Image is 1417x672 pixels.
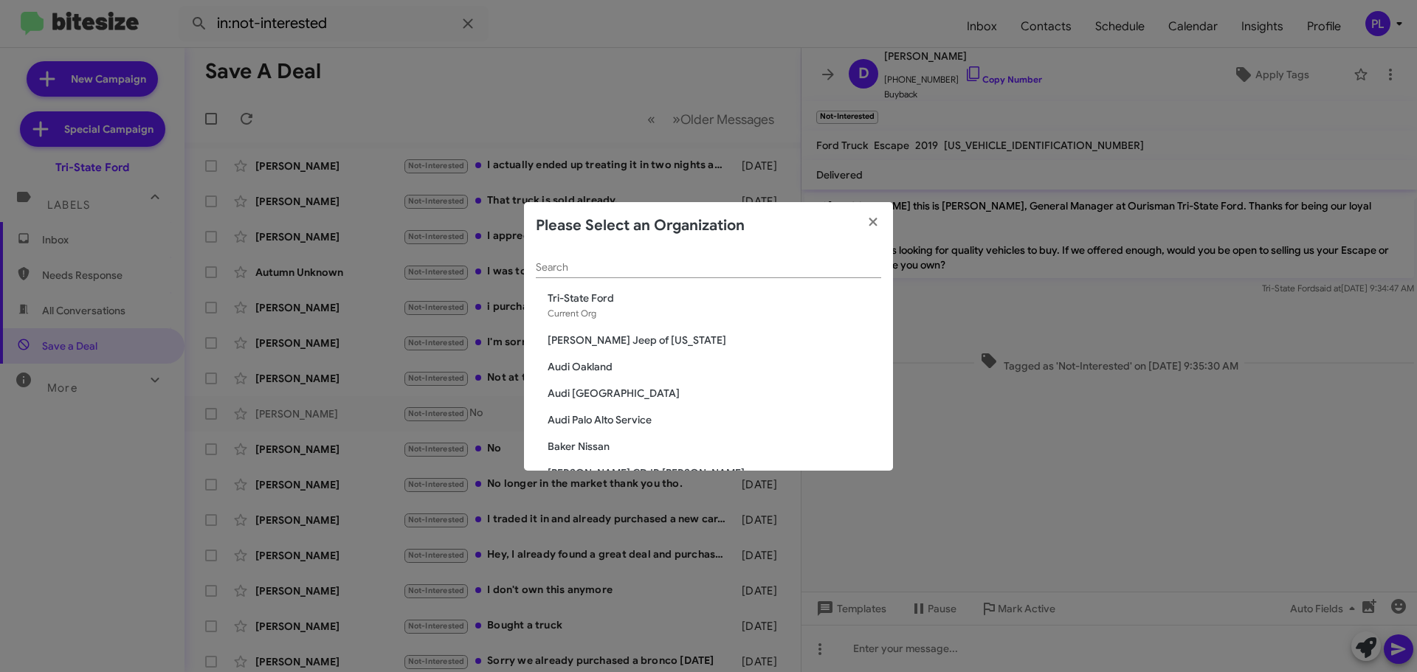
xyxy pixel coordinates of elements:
[548,291,881,305] span: Tri-State Ford
[548,386,881,401] span: Audi [GEOGRAPHIC_DATA]
[548,308,596,319] span: Current Org
[548,333,881,347] span: [PERSON_NAME] Jeep of [US_STATE]
[548,465,881,480] span: [PERSON_NAME] CDJR [PERSON_NAME]
[548,439,881,454] span: Baker Nissan
[548,412,881,427] span: Audi Palo Alto Service
[548,359,881,374] span: Audi Oakland
[536,214,745,238] h2: Please Select an Organization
